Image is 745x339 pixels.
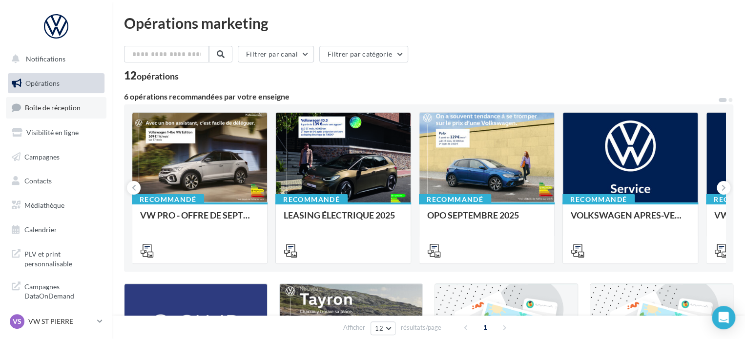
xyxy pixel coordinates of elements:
[8,312,104,331] a: VS VW ST PIERRE
[6,49,103,69] button: Notifications
[124,70,179,81] div: 12
[6,171,106,191] a: Contacts
[24,280,101,301] span: Campagnes DataOnDemand
[571,210,690,230] div: VOLKSWAGEN APRES-VENTE
[6,97,106,118] a: Boîte de réception
[401,323,441,332] span: résultats/page
[132,194,204,205] div: Recommandé
[319,46,408,62] button: Filtrer par catégorie
[25,103,81,112] span: Boîte de réception
[13,317,21,326] span: VS
[24,152,60,160] span: Campagnes
[371,321,395,335] button: 12
[124,93,718,100] div: 6 opérations recommandées par votre enseigne
[562,194,635,205] div: Recommandé
[284,210,403,230] div: LEASING ÉLECTRIQUE 2025
[6,219,106,240] a: Calendrier
[140,210,259,230] div: VW PRO - OFFRE DE SEPTEMBRE 25
[477,319,493,335] span: 1
[24,177,52,185] span: Contacts
[26,55,65,63] span: Notifications
[375,324,383,332] span: 12
[238,46,314,62] button: Filtrer par canal
[419,194,491,205] div: Recommandé
[24,247,101,268] span: PLV et print personnalisable
[712,306,735,329] div: Open Intercom Messenger
[124,16,733,30] div: Opérations marketing
[137,72,179,80] div: opérations
[6,73,106,94] a: Opérations
[6,122,106,143] a: Visibilité en ligne
[427,210,546,230] div: OPO SEPTEMBRE 2025
[6,195,106,216] a: Médiathèque
[25,79,60,87] span: Opérations
[275,194,348,205] div: Recommandé
[26,128,79,137] span: Visibilité en ligne
[6,276,106,305] a: Campagnes DataOnDemand
[28,317,93,326] p: VW ST PIERRE
[24,201,64,209] span: Médiathèque
[24,225,57,234] span: Calendrier
[6,243,106,272] a: PLV et print personnalisable
[343,323,365,332] span: Afficher
[6,147,106,167] a: Campagnes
